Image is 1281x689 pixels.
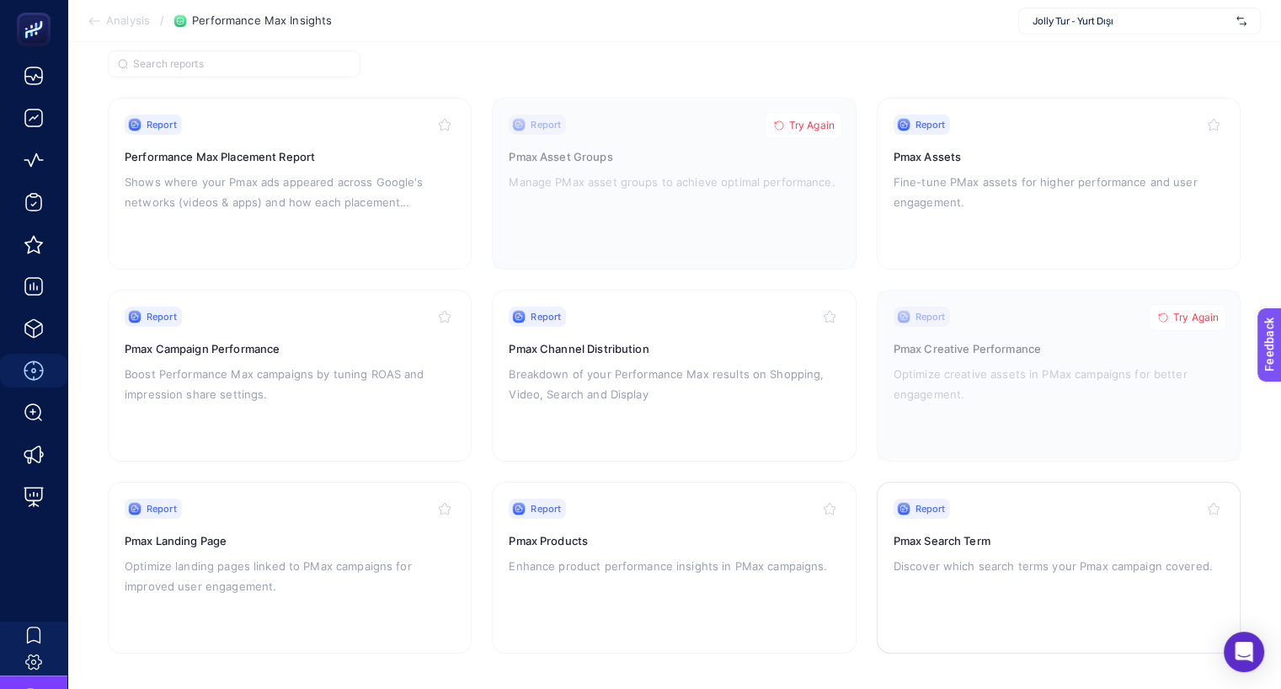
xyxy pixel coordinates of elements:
[108,482,472,654] a: ReportPmax Landing PageOptimize landing pages linked to PMax campaigns for improved user engagement.
[1033,14,1230,28] span: Jolly Tur - Yurt Dışı
[125,556,455,596] p: Optimize landing pages linked to PMax campaigns for improved user engagement.
[509,532,839,549] h3: Pmax Products
[492,98,856,270] a: ReportTry AgainPmax Asset GroupsManage PMax asset groups to achieve optimal performance.
[789,119,835,132] span: Try Again
[125,532,455,549] h3: Pmax Landing Page
[492,482,856,654] a: ReportPmax ProductsEnhance product performance insights in PMax campaigns.
[509,556,839,576] p: Enhance product performance insights in PMax campaigns.
[877,98,1241,270] a: ReportPmax AssetsFine-tune PMax assets for higher performance and user engagement.
[125,340,455,357] h3: Pmax Campaign Performance
[877,482,1241,654] a: ReportPmax Search TermDiscover which search terms your Pmax campaign covered.
[160,13,164,27] span: /
[915,502,946,515] span: Report
[894,556,1224,576] p: Discover which search terms your Pmax campaign covered.
[531,310,561,323] span: Report
[894,148,1224,165] h3: Pmax Assets
[125,364,455,404] p: Boost Performance Max campaigns by tuning ROAS and impression share settings.
[877,290,1241,462] a: ReportTry AgainPmax Creative PerformanceOptimize creative assets in PMax campaigns for better eng...
[894,172,1224,212] p: Fine-tune PMax assets for higher performance and user engagement.
[894,532,1224,549] h3: Pmax Search Term
[147,310,177,323] span: Report
[1149,304,1226,331] button: Try Again
[147,118,177,131] span: Report
[1236,13,1246,29] img: svg%3e
[108,98,472,270] a: ReportPerformance Max Placement ReportShows where your Pmax ads appeared across Google's networks...
[531,502,561,515] span: Report
[509,364,839,404] p: Breakdown of your Performance Max results on Shopping, Video, Search and Display
[133,58,350,71] input: Search
[10,5,64,19] span: Feedback
[106,14,150,28] span: Analysis
[1173,311,1219,324] span: Try Again
[765,112,842,139] button: Try Again
[915,118,946,131] span: Report
[108,290,472,462] a: ReportPmax Campaign PerformanceBoost Performance Max campaigns by tuning ROAS and impression shar...
[192,14,332,28] span: Performance Max Insights
[125,172,455,212] p: Shows where your Pmax ads appeared across Google's networks (videos & apps) and how each placemen...
[1224,632,1264,672] div: Open Intercom Messenger
[509,340,839,357] h3: Pmax Channel Distribution
[492,290,856,462] a: ReportPmax Channel DistributionBreakdown of your Performance Max results on Shopping, Video, Sear...
[125,148,455,165] h3: Performance Max Placement Report
[147,502,177,515] span: Report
